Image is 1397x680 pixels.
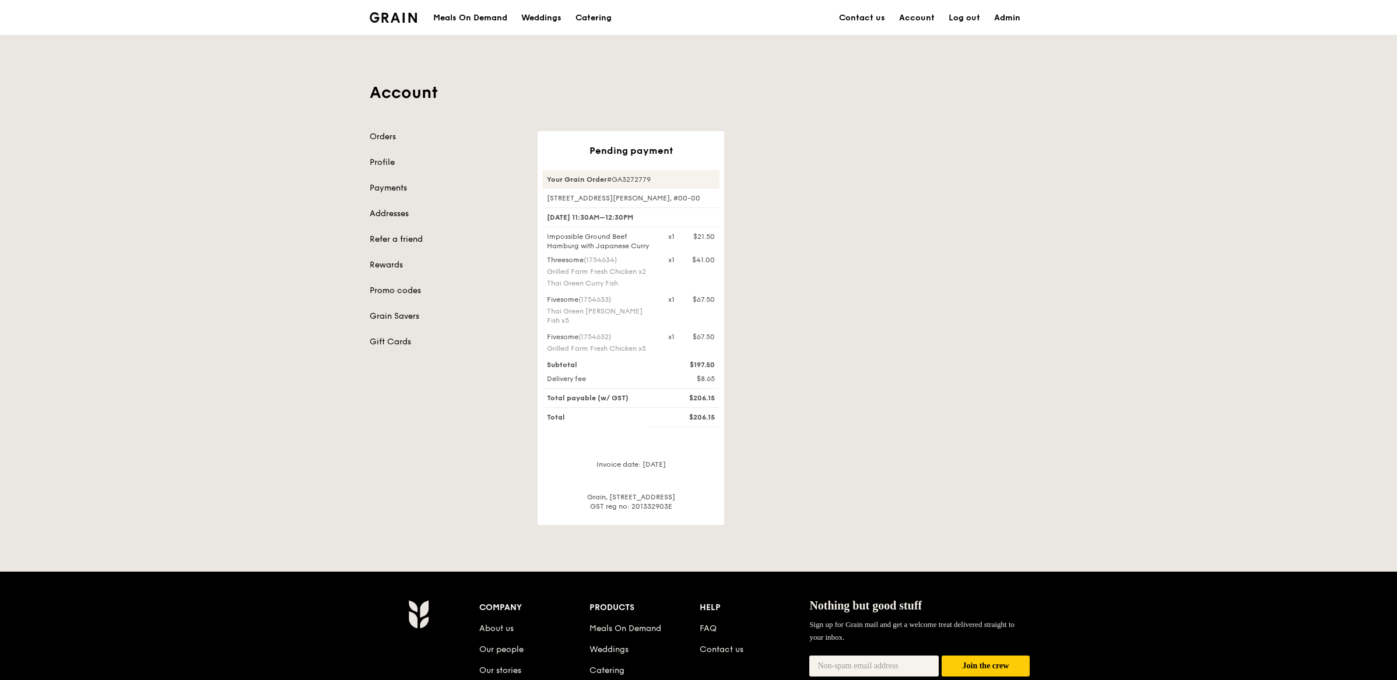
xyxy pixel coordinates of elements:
[547,255,654,265] div: Threesome
[547,267,654,276] div: Grilled Farm Fresh Chicken x2
[942,1,987,36] a: Log out
[693,232,715,241] div: $21.50
[692,255,715,265] div: $41.00
[547,332,654,341] div: Fivesome
[700,623,717,633] a: FAQ
[547,394,629,402] span: Total payable (w/ GST)
[809,656,939,677] input: Non-spam email address
[370,157,524,168] a: Profile
[370,285,524,297] a: Promo codes
[514,1,568,36] a: Weddings
[575,1,612,36] div: Catering
[370,234,524,245] a: Refer a friend
[370,82,1027,103] h1: Account
[987,1,1027,36] a: Admin
[589,600,700,616] div: Products
[668,332,675,341] div: x1
[433,1,507,36] div: Meals On Demand
[661,360,722,369] div: $197.50
[584,256,617,264] span: (1754634)
[547,295,654,304] div: Fivesome
[578,295,611,304] span: (1754633)
[540,232,661,251] div: Impossible Ground Beef Hamburg with Japanese Curry
[589,644,629,654] a: Weddings
[547,306,654,325] div: Thai Green [PERSON_NAME] Fish x5
[479,644,524,654] a: Our people
[542,170,719,189] div: #GA3272779
[668,255,675,265] div: x1
[547,175,607,184] strong: Your Grain Order
[661,374,722,383] div: $8.65
[479,665,521,675] a: Our stories
[892,1,942,36] a: Account
[370,182,524,194] a: Payments
[370,336,524,348] a: Gift Cards
[542,492,719,511] div: Grain, [STREET_ADDRESS] GST reg no: 201332903E
[370,12,417,23] img: Grain
[370,208,524,220] a: Addresses
[542,145,719,156] div: Pending payment
[700,600,810,616] div: Help
[479,600,589,616] div: Company
[809,620,1015,642] span: Sign up for Grain mail and get a welcome treat delivered straight to your inbox.
[479,623,514,633] a: About us
[540,360,661,369] div: Subtotal
[521,1,561,36] div: Weddings
[568,1,619,36] a: Catering
[370,131,524,143] a: Orders
[693,332,715,341] div: $67.50
[700,644,743,654] a: Contact us
[547,344,654,353] div: Grilled Farm Fresh Chicken x5
[408,600,429,629] img: Grain
[542,207,719,227] div: [DATE] 11:30AM–12:30PM
[542,193,719,203] div: [STREET_ADDRESS][PERSON_NAME], #00-00
[832,1,892,36] a: Contact us
[693,295,715,304] div: $67.50
[661,393,722,403] div: $206.15
[540,374,661,383] div: Delivery fee
[589,665,624,675] a: Catering
[578,333,611,341] span: (1754632)
[809,599,922,612] span: Nothing but good stuff
[540,413,661,422] div: Total
[589,623,661,633] a: Meals On Demand
[542,460,719,478] div: Invoice date: [DATE]
[370,259,524,271] a: Rewards
[547,279,654,288] div: Thai Green Curry Fish
[668,232,675,241] div: x1
[661,413,722,422] div: $206.15
[942,656,1030,677] button: Join the crew
[370,311,524,322] a: Grain Savers
[668,295,675,304] div: x1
